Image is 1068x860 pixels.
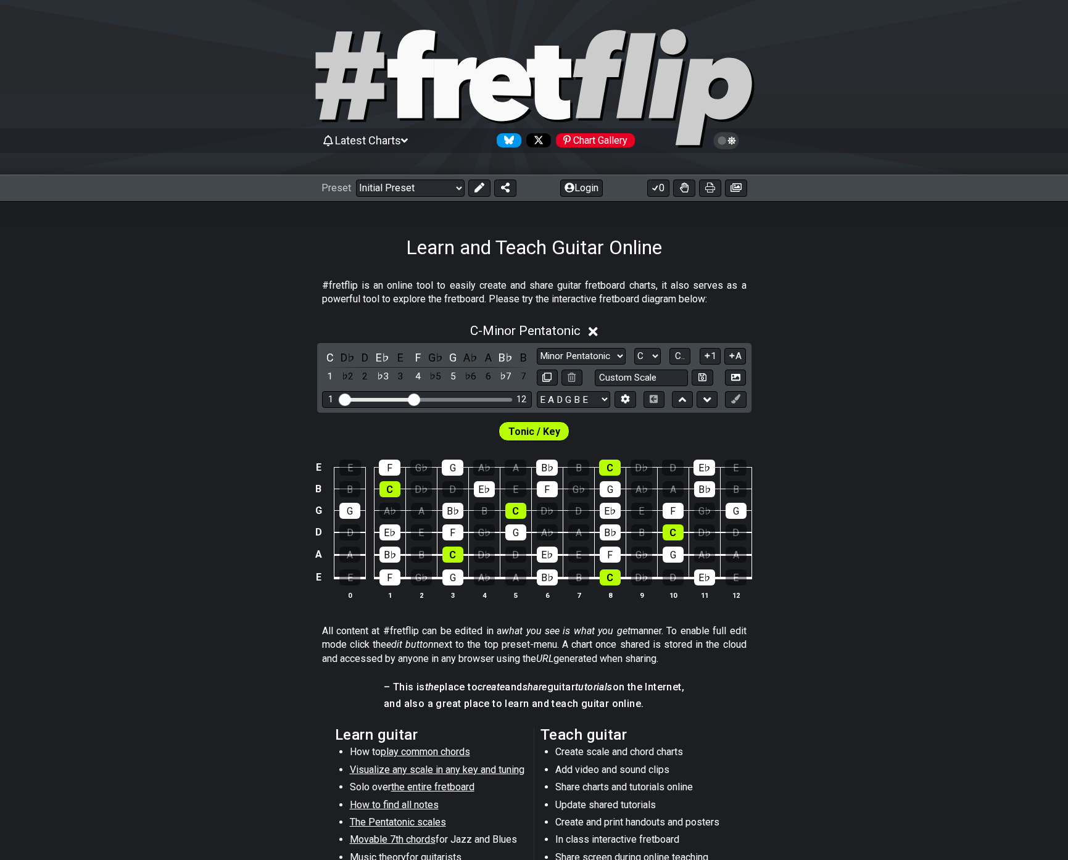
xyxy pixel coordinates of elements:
div: A♭ [537,524,558,540]
div: E♭ [600,503,621,519]
div: G [442,460,463,476]
div: B [568,460,589,476]
div: toggle pitch class [339,349,355,366]
div: E [631,503,652,519]
h4: – This is place to and guitar on the Internet, [384,680,684,694]
div: B♭ [442,503,463,519]
th: 8 [594,589,626,602]
div: toggle scale degree [498,368,514,385]
select: Tuning [537,391,610,408]
p: All content at #fretflip can be edited in a manner. To enable full edit mode click the next to th... [322,624,747,666]
div: C [663,524,684,540]
div: E♭ [379,524,400,540]
div: E♭ [694,569,715,585]
div: D [663,569,684,585]
div: E [725,460,747,476]
div: A♭ [694,547,715,563]
button: Move up [672,391,693,408]
li: Create scale and chord charts [555,745,731,763]
div: B♭ [379,547,400,563]
div: toggle pitch class [357,349,373,366]
span: C - Minor Pentatonic [470,323,581,338]
div: toggle pitch class [410,349,426,366]
div: D [662,460,684,476]
button: 1 [700,348,721,365]
div: toggle scale degree [357,368,373,385]
h4: and also a great place to learn and teach guitar online. [384,697,684,711]
div: F [663,503,684,519]
div: E [568,547,589,563]
span: Movable 7th chords [350,833,436,845]
td: E [311,457,326,479]
div: A [726,547,747,563]
div: A [411,503,432,519]
span: How to find all notes [350,799,439,811]
div: F [537,481,558,497]
li: for Jazz and Blues [350,833,526,850]
li: Create and print handouts and posters [555,816,731,833]
li: In class interactive fretboard [555,833,731,850]
button: Create Image [725,370,746,386]
button: Edit Tuning [615,391,635,408]
th: 0 [334,589,366,602]
div: D [505,547,526,563]
div: E♭ [537,547,558,563]
div: B♭ [600,524,621,540]
button: Delete [561,370,582,386]
th: 1 [374,589,405,602]
button: 0 [647,180,669,197]
div: A [505,569,526,585]
div: toggle pitch class [375,349,391,366]
li: How to [350,745,526,763]
div: toggle pitch class [322,349,338,366]
button: First click edit preset to enable marker editing [725,391,746,408]
div: D♭ [474,547,495,563]
span: Visualize any scale in any key and tuning [350,764,524,775]
div: A [663,481,684,497]
button: A [724,348,746,365]
div: D♭ [631,569,652,585]
div: toggle scale degree [322,368,338,385]
em: URL [536,653,553,664]
div: 12 [516,394,526,405]
div: toggle pitch class [445,349,461,366]
div: Chart Gallery [556,133,635,147]
div: A [339,547,360,563]
div: F [379,460,400,476]
td: B [311,478,326,500]
div: toggle pitch class [515,349,531,366]
div: B [474,503,495,519]
span: the entire fretboard [391,781,474,793]
span: Preset [321,182,351,194]
a: Follow #fretflip at Bluesky [492,133,521,147]
div: G♭ [474,524,495,540]
button: Login [560,180,603,197]
div: G♭ [694,503,715,519]
div: G [442,569,463,585]
button: Print [699,180,721,197]
li: Update shared tutorials [555,798,731,816]
th: 7 [563,589,594,602]
em: share [523,681,547,693]
th: 9 [626,589,657,602]
th: 6 [531,589,563,602]
button: Move down [697,391,718,408]
div: A♭ [473,460,495,476]
div: B♭ [537,569,558,585]
div: E♭ [693,460,715,476]
div: toggle scale degree [375,368,391,385]
th: 5 [500,589,531,602]
select: Tonic/Root [634,348,661,365]
div: E♭ [474,481,495,497]
div: E [726,569,747,585]
em: edit button [386,639,434,650]
button: Store user defined scale [692,370,713,386]
div: C [442,547,463,563]
div: A♭ [474,569,495,585]
div: D♭ [694,524,715,540]
button: Edit Preset [468,180,491,197]
div: G♭ [410,460,432,476]
h2: Teach guitar [540,728,734,742]
th: 12 [720,589,751,602]
th: 3 [437,589,468,602]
